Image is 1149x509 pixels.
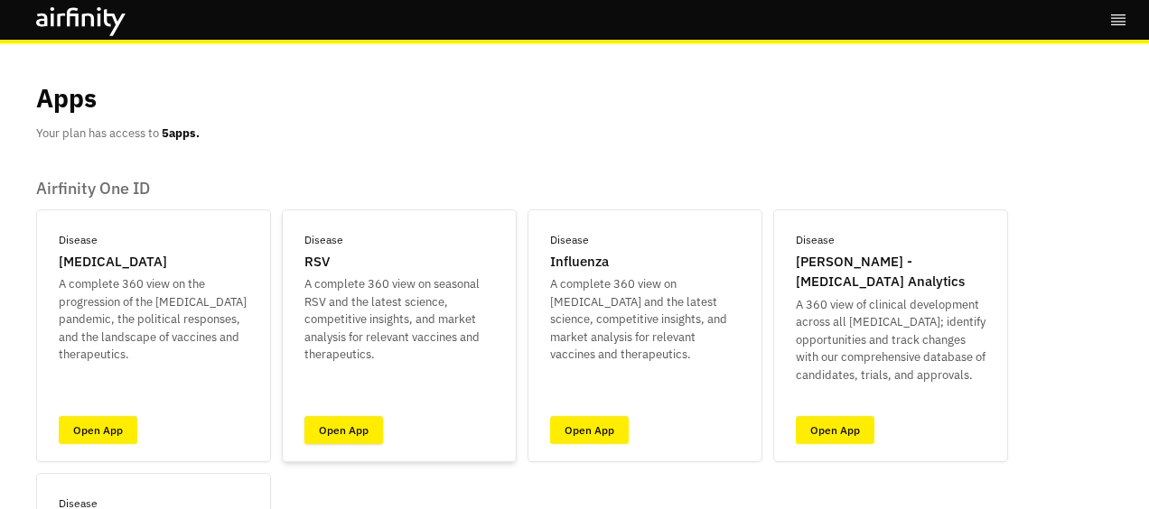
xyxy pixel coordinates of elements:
p: A 360 view of clinical development across all [MEDICAL_DATA]; identify opportunities and track ch... [796,296,986,384]
p: A complete 360 view on seasonal RSV and the latest science, competitive insights, and market anal... [304,275,494,364]
p: A complete 360 view on the progression of the [MEDICAL_DATA] pandemic, the political responses, a... [59,275,248,364]
p: [PERSON_NAME] - [MEDICAL_DATA] Analytics [796,252,986,292]
p: RSV [304,252,330,273]
p: A complete 360 view on [MEDICAL_DATA] and the latest science, competitive insights, and market an... [550,275,740,364]
a: Open App [550,416,629,444]
p: Disease [550,232,589,248]
p: Your plan has access to [36,125,200,143]
p: Disease [59,232,98,248]
p: Apps [36,79,97,117]
p: Disease [796,232,835,248]
p: Disease [304,232,343,248]
p: Airfinity One ID [36,179,1113,199]
p: [MEDICAL_DATA] [59,252,167,273]
a: Open App [796,416,874,444]
b: 5 apps. [162,125,200,141]
a: Open App [59,416,137,444]
p: Influenza [550,252,609,273]
a: Open App [304,416,383,444]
